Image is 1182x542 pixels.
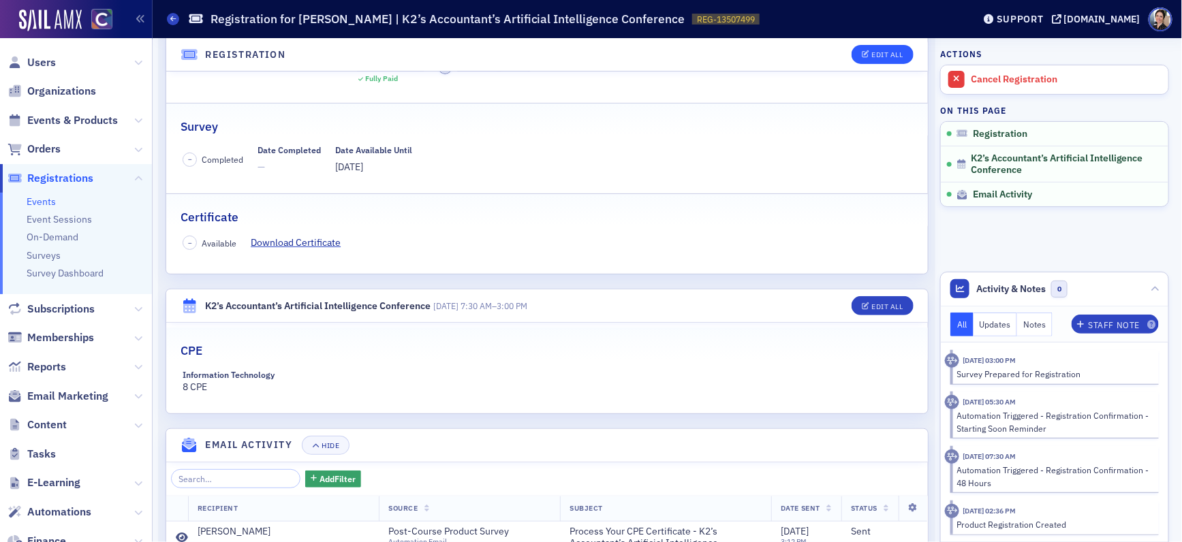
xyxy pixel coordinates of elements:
button: Updates [974,313,1018,336]
div: Support [997,13,1044,25]
span: Source [388,503,418,513]
span: [DATE] [781,525,809,537]
span: Users [27,55,56,70]
a: Orders [7,142,61,157]
div: [DOMAIN_NAME] [1064,13,1140,25]
button: Notes [1017,313,1053,336]
span: Email Activity [974,189,1033,201]
time: 10/3/2024 02:36 PM [963,506,1016,515]
h2: CPE [181,342,202,360]
span: – [433,300,527,311]
a: Cancel Registration [941,65,1168,94]
div: Edit All [872,303,903,310]
time: 3:00 PM [497,300,527,311]
span: Email Marketing [27,389,108,404]
button: [DOMAIN_NAME] [1052,14,1145,24]
span: Available [202,237,236,249]
div: K2’s Accountant’s Artificial Intelligence Conference [206,299,431,313]
h1: Registration for [PERSON_NAME] | K2’s Accountant’s Artificial Intelligence Conference [211,11,685,27]
button: Edit All [852,45,913,64]
div: Cancel Registration [971,74,1162,86]
div: Information Technology [183,370,275,380]
time: 7:30 AM [461,300,492,311]
h4: On this page [940,104,1169,116]
span: Automations [27,505,91,520]
div: Activity [945,504,959,518]
time: 11/5/2024 07:30 AM [963,451,1016,461]
button: All [950,313,974,336]
span: Date Sent [781,503,820,513]
a: Event Sessions [27,213,92,225]
input: Search… [171,469,301,488]
div: Product Registration Created [957,518,1150,530]
span: Post-Course Product Survey [388,526,512,538]
h2: Certificate [181,208,238,226]
a: Events [27,195,56,208]
a: Tasks [7,447,56,462]
span: Recipient [198,503,238,513]
span: Organizations [27,84,96,99]
a: Surveys [27,249,61,261]
span: Tasks [27,447,56,462]
span: [DATE] [335,161,363,173]
button: Staff Note [1072,315,1160,334]
span: — [258,160,321,174]
time: 11/7/2024 03:00 PM [963,355,1016,365]
a: Automations [7,505,91,520]
a: Users [7,55,56,70]
a: Email Marketing [7,389,108,404]
div: Date Completed [258,145,321,155]
div: Fully Paid [365,74,398,83]
div: Activity [945,353,959,368]
a: Organizations [7,84,96,99]
div: Date Available Until [335,145,412,155]
span: Registrations [27,171,93,186]
span: 0 [1051,281,1068,298]
span: – [188,155,192,164]
a: Memberships [7,330,94,345]
button: Hide [302,436,349,455]
a: View Homepage [82,9,112,32]
span: – [188,238,192,248]
div: Automation Triggered - Registration Confirmation - 48 Hours [957,464,1150,489]
span: Registration [974,128,1028,140]
div: Sent [851,526,918,538]
a: SailAMX [19,10,82,31]
a: Events & Products [7,113,118,128]
span: Content [27,417,67,432]
div: Activity [945,449,959,464]
time: 11/7/2024 05:30 AM [963,397,1016,406]
span: Events & Products [27,113,118,128]
span: Subscriptions [27,302,95,317]
div: [PERSON_NAME] [198,526,270,538]
span: [DATE] [433,300,458,311]
a: Subscriptions [7,302,95,317]
span: K2’s Accountant’s Artificial Intelligence Conference [971,153,1151,176]
span: REG-13507499 [697,14,755,25]
span: Activity & Notes [977,282,1046,296]
div: Survey Prepared for Registration [957,368,1150,380]
h2: Survey [181,118,218,135]
span: Subject [570,503,603,513]
a: Survey Dashboard [27,267,104,279]
div: Hide [322,442,339,449]
div: Automation Triggered - Registration Confirmation - Starting Soon Reminder [957,409,1150,434]
button: Edit All [852,296,913,315]
a: [PERSON_NAME] [198,526,370,538]
span: Orders [27,142,61,157]
a: Content [7,417,67,432]
h4: Email Activity [206,438,293,452]
span: E-Learning [27,475,80,490]
span: Add Filter [320,473,356,485]
h4: Actions [940,48,982,60]
span: Reports [27,360,66,374]
a: On-Demand [27,231,78,243]
span: Profile [1149,7,1172,31]
h4: Registration [206,48,286,62]
div: Activity [945,395,959,409]
a: Registrations [7,171,93,186]
a: Reports [7,360,66,374]
div: Staff Note [1089,321,1140,329]
button: AddFilter [305,471,361,488]
span: Completed [202,153,243,165]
